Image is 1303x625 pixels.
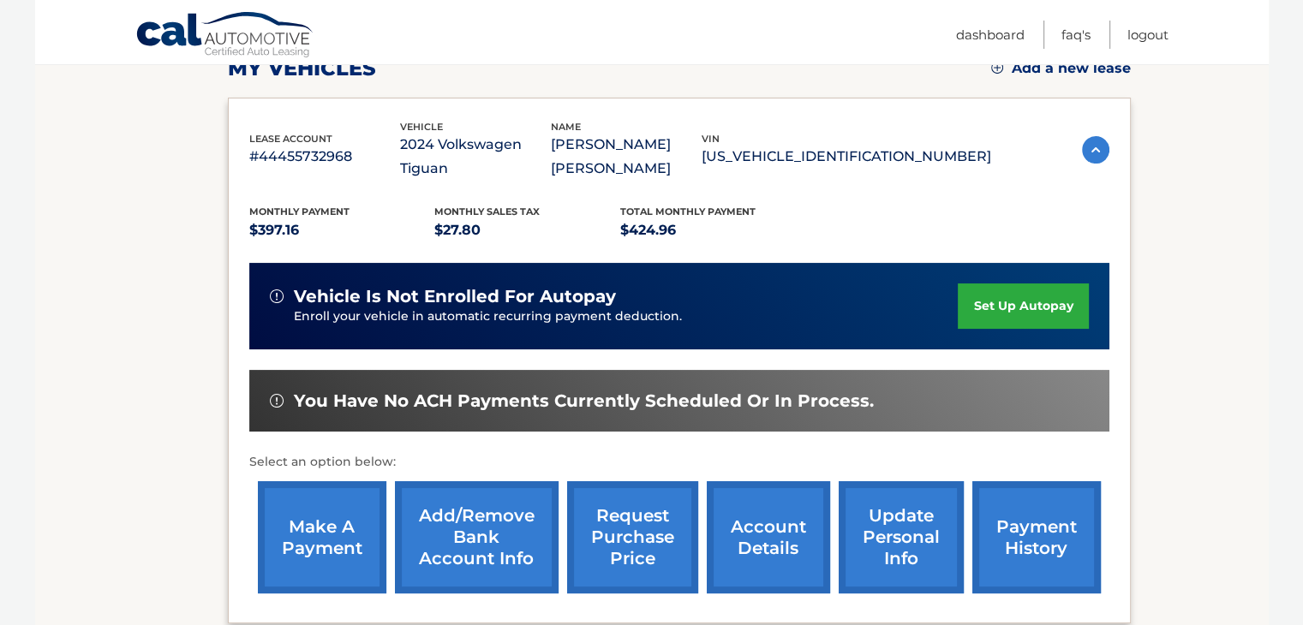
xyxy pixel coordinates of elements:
img: accordion-active.svg [1082,136,1109,164]
img: add.svg [991,62,1003,74]
a: FAQ's [1061,21,1091,49]
img: alert-white.svg [270,394,284,408]
span: Total Monthly Payment [620,205,756,217]
a: Add a new lease [991,60,1131,77]
p: $27.80 [434,218,620,242]
a: Dashboard [956,21,1025,49]
p: [PERSON_NAME] [PERSON_NAME] [551,133,702,181]
a: request purchase price [567,481,698,593]
span: Monthly Payment [249,205,350,217]
span: name [551,121,581,133]
p: Select an option below: [249,452,1109,473]
a: Logout [1127,21,1169,49]
h2: my vehicles [228,56,376,81]
span: vehicle [400,121,443,133]
p: 2024 Volkswagen Tiguan [400,133,551,181]
a: update personal info [839,481,964,593]
p: $424.96 [620,218,806,242]
span: You have no ACH payments currently scheduled or in process. [294,390,874,412]
span: vehicle is not enrolled for autopay [294,286,616,307]
a: Cal Automotive [135,11,315,61]
img: alert-white.svg [270,289,284,303]
a: Add/Remove bank account info [395,481,559,593]
p: Enroll your vehicle in automatic recurring payment deduction. [294,307,959,326]
a: set up autopay [958,283,1088,329]
a: account details [707,481,830,593]
span: vin [702,133,720,145]
p: [US_VEHICLE_IDENTIFICATION_NUMBER] [702,145,991,169]
a: payment history [972,481,1101,593]
span: Monthly sales Tax [434,205,540,217]
a: make a payment [258,481,386,593]
span: lease account [249,133,332,145]
p: $397.16 [249,218,435,242]
p: #44455732968 [249,145,400,169]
